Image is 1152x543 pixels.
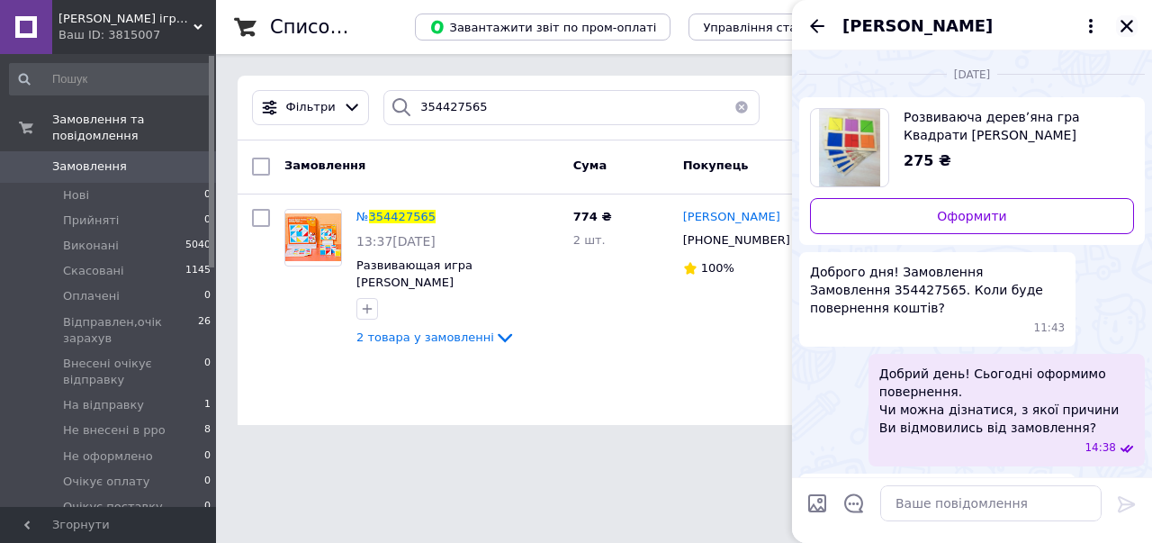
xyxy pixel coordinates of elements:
span: 26 [198,314,211,347]
span: [PHONE_NUMBER] [683,233,790,247]
a: [PERSON_NAME] [683,209,780,226]
span: 774 ₴ [573,210,612,223]
img: Фото товару [285,213,341,261]
a: Оформити [810,198,1134,234]
span: 0 [204,213,211,229]
span: Внесені очікує відправку [63,356,204,388]
button: Очистить [724,90,760,125]
span: 2 шт. [573,233,606,247]
span: Доброго дня! Замовлення Замовлення 354427565. Коли буде повернення коштів? [810,263,1065,317]
button: [PERSON_NAME] [842,14,1102,38]
span: Управління статусами [703,21,841,34]
span: Виконані [63,238,119,254]
span: 8 [204,422,211,439]
a: Фото товару [284,209,342,267]
span: 2 товара у замовленні [356,330,494,344]
span: 0 [204,187,211,204]
span: 354427565 [369,210,436,223]
input: Пошук за номером замовлення, ПІБ покупця, номером телефону, Email, номером накладної [383,90,760,125]
span: 0 [204,499,211,515]
input: Пошук [9,63,212,95]
button: Назад [806,15,828,37]
span: 11:43 07.08.2025 [1034,321,1066,336]
span: Тигрич Розвиваючі іграшки: твори, грай, розвивай, читай [58,11,193,27]
span: Замовлення [284,158,365,172]
span: [PERSON_NAME] [842,14,993,38]
span: 13:37[DATE] [356,234,436,249]
div: Ваш ID: 3815007 [58,27,216,43]
span: На відправку [63,397,144,413]
span: [DATE] [947,68,998,83]
img: 4520090493_w640_h640_razvivayuschaya-derevyannaya-igra.jpg [819,109,881,186]
span: Оплачені [63,288,120,304]
span: Завантажити звіт по пром-оплаті [429,19,656,35]
button: Закрити [1116,15,1138,37]
span: Відправлен,очік зарахув [63,314,198,347]
a: №354427565 [356,210,436,223]
span: № [356,210,369,223]
span: Замовлення та повідомлення [52,112,216,144]
span: Замовлення [52,158,127,175]
span: 0 [204,288,211,304]
span: Не внесені в рро [63,422,166,439]
span: [PERSON_NAME] [683,210,780,223]
span: Добрий день! Сьогодні оформимо повернення. Чи можна дізнатися, з якої причини Ви відмовились від ... [879,365,1134,437]
span: 5040 [185,238,211,254]
span: 0 [204,448,211,465]
h1: Список замовлень [270,16,453,38]
span: Прийняті [63,213,119,229]
span: Скасовані [63,263,124,279]
span: Не оформлено [63,448,153,465]
span: 0 [204,474,211,490]
span: Очікує поставку [63,499,163,515]
button: Відкрити шаблони відповідей [842,492,866,515]
span: 1 [204,397,211,413]
a: Переглянути товар [810,108,1134,187]
button: Управління статусами [688,14,855,41]
a: 2 товара у замовленні [356,330,516,344]
span: Cума [573,158,607,172]
span: 1145 [185,263,211,279]
a: Развивающая игра [PERSON_NAME] [356,258,472,289]
span: 100% [701,261,734,275]
span: Розвиваюча деревʼяна гра Квадрати [PERSON_NAME] «Склади квадрат 1 рівень» [904,108,1120,144]
span: 275 ₴ [904,152,951,169]
span: Фільтри [286,99,336,116]
span: Покупець [683,158,749,172]
span: Очікує оплату [63,474,149,490]
button: Завантажити звіт по пром-оплаті [415,14,670,41]
span: Нові [63,187,89,204]
div: 07.08.2025 [799,65,1145,83]
span: 0 [204,356,211,388]
span: 14:38 07.08.2025 [1084,440,1116,456]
